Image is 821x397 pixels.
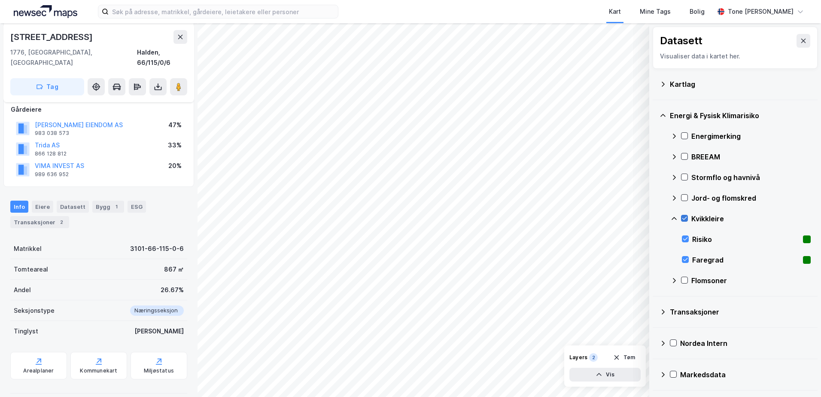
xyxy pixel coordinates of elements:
div: 26.67% [161,285,184,295]
div: ESG [128,201,146,213]
div: Kvikkleire [691,214,811,224]
button: Vis [569,368,641,382]
div: Mine Tags [640,6,671,17]
div: Bolig [690,6,705,17]
div: Datasett [57,201,89,213]
div: 983 038 573 [35,130,69,137]
img: logo.a4113a55bc3d86da70a041830d287a7e.svg [14,5,77,18]
div: Kart [609,6,621,17]
div: Energi & Fysisk Klimarisiko [670,110,811,121]
div: Eiere [32,201,53,213]
div: Kommunekart [80,367,117,374]
input: Søk på adresse, matrikkel, gårdeiere, leietakere eller personer [109,5,338,18]
div: 866 128 812 [35,150,67,157]
div: 1776, [GEOGRAPHIC_DATA], [GEOGRAPHIC_DATA] [10,47,137,68]
div: Transaksjoner [10,216,69,228]
div: 47% [168,120,182,130]
div: Tone [PERSON_NAME] [728,6,794,17]
div: Halden, 66/115/0/6 [137,47,187,68]
div: 1 [112,202,121,211]
div: Datasett [660,34,702,48]
div: Layers [569,354,587,361]
div: Nordea Intern [680,338,811,348]
div: Arealplaner [23,367,54,374]
div: Kartlag [670,79,811,89]
button: Tøm [608,351,641,364]
div: [STREET_ADDRESS] [10,30,94,44]
div: Risiko [692,234,800,244]
div: Stormflo og havnivå [691,172,811,183]
div: 2 [589,353,598,362]
div: Gårdeiere [11,104,187,115]
div: Matrikkel [14,244,42,254]
iframe: Chat Widget [778,356,821,397]
div: Tinglyst [14,326,38,336]
div: Andel [14,285,31,295]
div: Miljøstatus [144,367,174,374]
div: Tomteareal [14,264,48,275]
div: 989 636 952 [35,171,69,178]
div: Energimerking [691,131,811,141]
div: [PERSON_NAME] [134,326,184,336]
div: 20% [168,161,182,171]
div: Bygg [92,201,124,213]
div: 33% [168,140,182,150]
div: Transaksjoner [670,307,811,317]
div: BREEAM [691,152,811,162]
div: Jord- og flomskred [691,193,811,203]
div: Faregrad [692,255,800,265]
div: Markedsdata [680,370,811,380]
div: 867 ㎡ [164,264,184,275]
div: Seksjonstype [14,305,55,316]
div: Visualiser data i kartet her. [660,51,810,61]
div: 3101-66-115-0-6 [130,244,184,254]
div: Flomsoner [691,275,811,286]
div: 2 [57,218,66,226]
button: Tag [10,78,84,95]
div: Info [10,201,28,213]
